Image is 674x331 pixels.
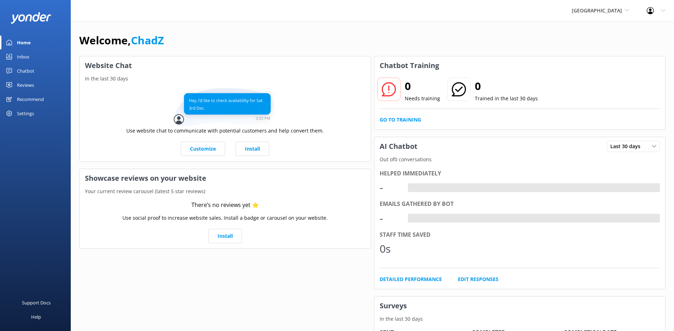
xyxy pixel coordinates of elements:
[17,50,29,64] div: Inbox
[208,229,242,243] a: Install
[80,75,371,83] p: In the last 30 days
[17,64,34,78] div: Chatbot
[236,142,269,156] a: Install
[380,169,660,178] div: Helped immediately
[380,275,442,283] a: Detailed Performance
[405,78,440,95] h2: 0
[408,214,413,223] div: -
[174,88,276,127] img: conversation...
[380,116,421,124] a: Go to Training
[17,78,34,92] div: Reviews
[380,230,660,240] div: Staff time saved
[374,156,666,163] p: Out of 0 conversations
[17,106,34,120] div: Settings
[380,210,401,227] div: -
[79,32,164,49] h1: Welcome,
[131,33,164,47] a: ChadZ
[17,35,31,50] div: Home
[80,169,371,187] h3: Showcase reviews on your website
[181,142,225,156] a: Customize
[458,275,499,283] a: Edit Responses
[610,142,645,150] span: Last 30 days
[374,297,666,315] h3: Surveys
[126,127,324,135] p: Use website chat to communicate with potential customers and help convert them.
[191,201,259,210] div: There’s no reviews yet ⭐
[380,179,401,196] div: -
[31,310,41,324] div: Help
[80,56,371,75] h3: Website Chat
[374,137,423,156] h3: AI Chatbot
[374,315,666,323] p: In the last 30 days
[475,95,538,102] p: Trained in the last 30 days
[572,7,622,14] span: [GEOGRAPHIC_DATA]
[475,78,538,95] h2: 0
[408,183,413,192] div: -
[380,200,660,209] div: Emails gathered by bot
[80,187,371,195] p: Your current review carousel (latest 5 star reviews)
[374,56,444,75] h3: Chatbot Training
[380,240,401,257] div: 0s
[11,12,51,24] img: yonder-white-logo.png
[122,214,328,222] p: Use social proof to increase website sales. Install a badge or carousel on your website.
[17,92,44,106] div: Recommend
[22,296,51,310] div: Support Docs
[405,95,440,102] p: Needs training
